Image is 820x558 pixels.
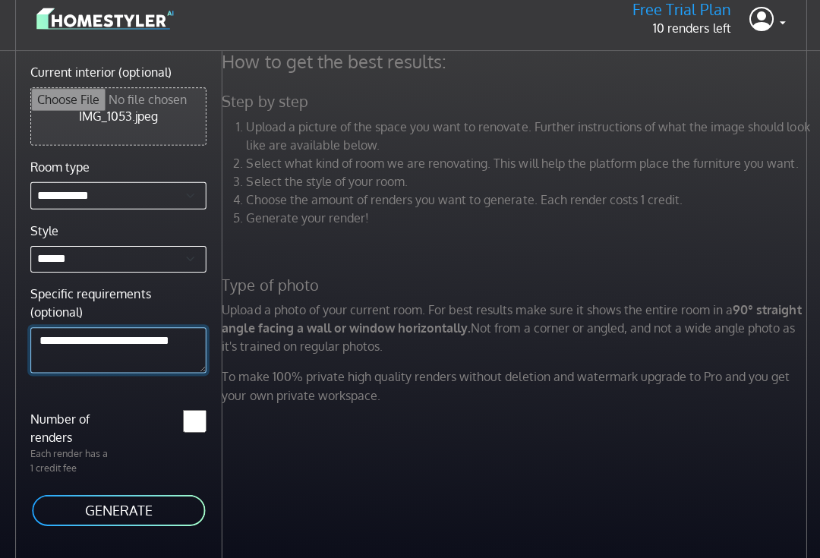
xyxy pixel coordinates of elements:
[30,285,206,322] label: Specific requirements (optional)
[36,7,173,33] img: logo-3de290ba35641baa71223ecac5eacb59cb85b4c7fdf211dc9aaecaaee71ea2f8.svg
[213,93,818,112] h5: Step by step
[246,173,809,191] li: Select the style of your room.
[21,410,118,446] label: Number of renders
[246,191,809,210] li: Choose the amount of renders you want to generate. Each render costs 1 credit.
[21,446,118,475] p: Each render has a 1 credit fee
[30,65,171,83] label: Current interior (optional)
[631,2,729,20] h5: Free Trial Plan
[30,493,207,528] button: GENERATE
[213,368,818,405] p: To make 100% private high quality renders without deletion and watermark upgrade to Pro and you g...
[213,301,818,356] p: Upload a photo of your current room. For best results make sure it shows the entire room in a Not...
[222,303,799,336] strong: 90° straight angle facing a wall or window horizontally.
[246,155,809,173] li: Select what kind of room we are renovating. This will help the platform place the furniture you w...
[246,210,809,228] li: Generate your render!
[631,20,729,39] p: 10 renders left
[246,118,809,155] li: Upload a picture of the space you want to renovate. Further instructions of what the image should...
[213,52,818,75] h4: How to get the best results:
[213,276,818,295] h5: Type of photo
[30,159,90,177] label: Room type
[30,222,58,241] label: Style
